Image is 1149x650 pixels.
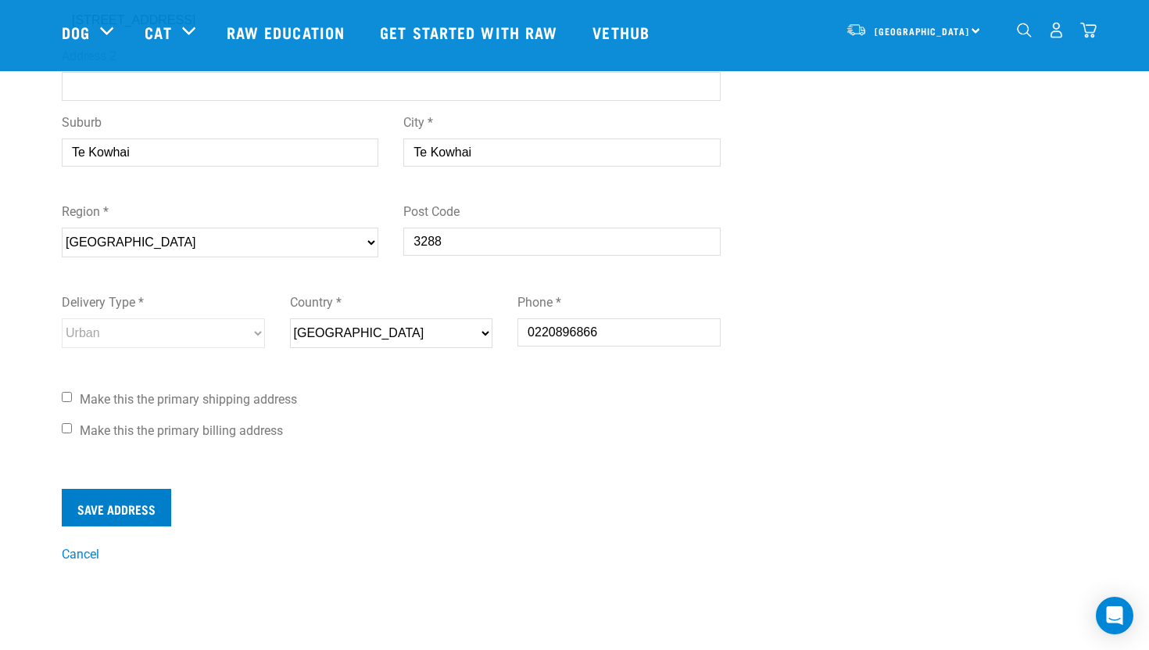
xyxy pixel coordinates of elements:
div: Open Intercom Messenger [1096,597,1133,634]
input: Make this the primary billing address [62,423,72,433]
a: Get started with Raw [364,1,577,63]
a: Cancel [62,547,99,562]
label: Phone * [517,293,721,312]
a: Vethub [577,1,669,63]
label: Suburb [62,113,378,132]
img: van-moving.png [846,23,867,37]
label: Region * [62,203,378,221]
img: home-icon-1@2x.png [1017,23,1032,38]
a: Cat [145,20,171,44]
input: Make this the primary shipping address [62,392,72,402]
label: City * [403,113,720,132]
label: Post Code [403,203,720,221]
input: Save Address [62,489,171,526]
span: [GEOGRAPHIC_DATA] [875,29,969,34]
a: Raw Education [211,1,364,63]
span: Make this the primary shipping address [80,392,297,407]
img: user.png [1048,22,1065,38]
img: home-icon@2x.png [1080,22,1097,38]
span: Make this the primary billing address [80,423,283,438]
a: Dog [62,20,90,44]
label: Country * [290,293,493,312]
label: Delivery Type * [62,293,265,312]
